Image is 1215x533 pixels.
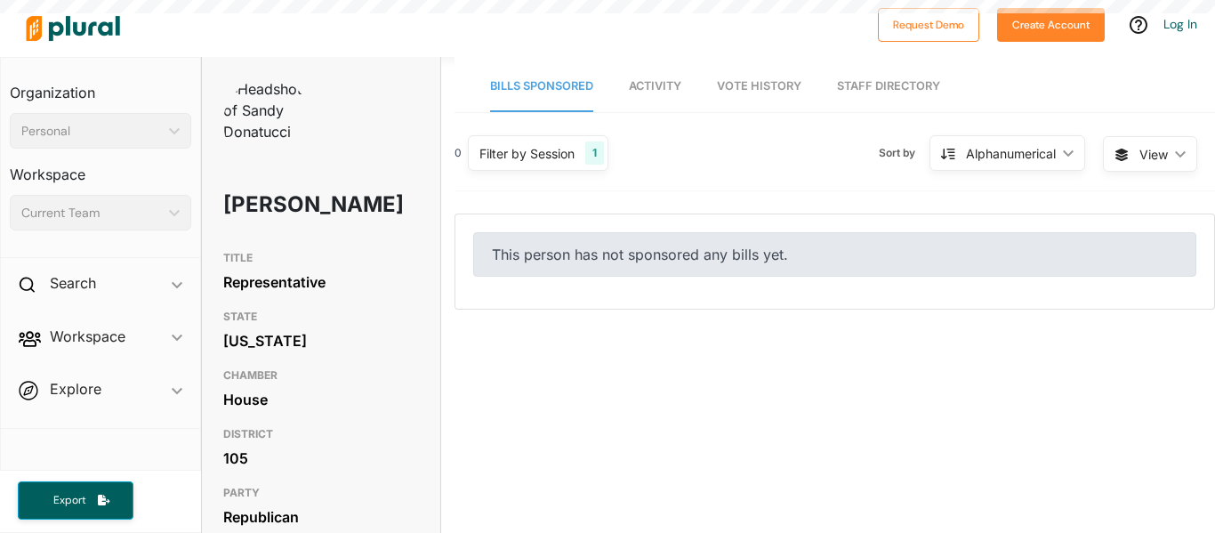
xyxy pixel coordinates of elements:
span: Sort by [879,145,929,161]
button: Create Account [997,8,1105,42]
div: House [223,386,419,413]
h1: [PERSON_NAME] [223,178,341,231]
h3: PARTY [223,482,419,504]
h3: TITLE [223,247,419,269]
span: Bills Sponsored [490,79,593,93]
h3: STATE [223,306,419,327]
a: Request Demo [878,14,979,33]
button: Request Demo [878,8,979,42]
a: Staff Directory [837,61,940,112]
div: Representative [223,269,419,295]
div: This person has not sponsored any bills yet. [473,232,1196,277]
h3: Organization [10,67,191,106]
h3: Workspace [10,149,191,188]
a: Log In [1163,16,1197,32]
div: Filter by Session [479,144,575,163]
a: Vote History [717,61,801,112]
h3: DISTRICT [223,424,419,445]
a: Bills Sponsored [490,61,593,112]
h2: Search [50,273,96,293]
a: Create Account [997,14,1105,33]
img: Headshot of Sandy Donatucci [223,78,312,142]
span: Vote History [717,79,801,93]
span: Export [41,493,98,508]
div: [US_STATE] [223,327,419,354]
button: Export [18,481,133,520]
div: 1 [585,141,604,165]
div: Republican [223,504,419,530]
div: Current Team [21,204,162,222]
span: Activity [629,79,681,93]
span: View [1139,145,1168,164]
div: Personal [21,122,162,141]
div: 105 [223,445,419,472]
a: Activity [629,61,681,112]
div: 0 [455,145,462,161]
h3: CHAMBER [223,365,419,386]
div: Alphanumerical [966,144,1056,163]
